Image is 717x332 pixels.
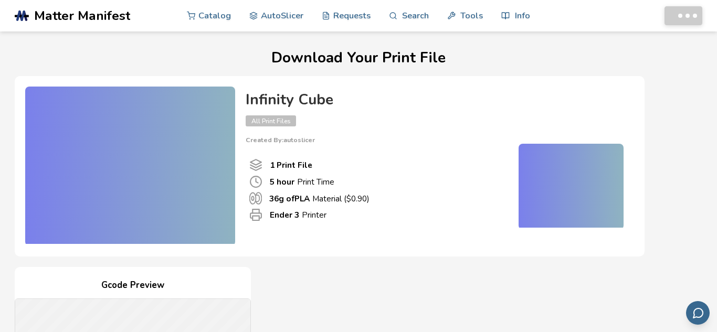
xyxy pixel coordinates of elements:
h1: Download Your Print File [15,50,702,66]
span: Printer [249,208,262,221]
span: Matter Manifest [34,8,130,23]
p: Material ($ 0.90 ) [269,193,370,204]
span: All Print Files [246,115,296,126]
b: 5 hour [270,176,294,187]
span: Print Time [249,175,262,188]
b: 36 g of PLA [269,193,310,204]
b: Ender 3 [270,209,299,220]
p: Created By: autoslicer [246,136,624,144]
span: Material Used [249,192,262,205]
p: Print Time [270,176,334,187]
span: Number Of Print files [249,158,262,172]
button: Send feedback via email [686,301,710,325]
b: 1 Print File [270,159,312,170]
p: Printer [270,209,326,220]
h4: Gcode Preview [15,277,251,294]
h4: Infinity Cube [246,92,624,108]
